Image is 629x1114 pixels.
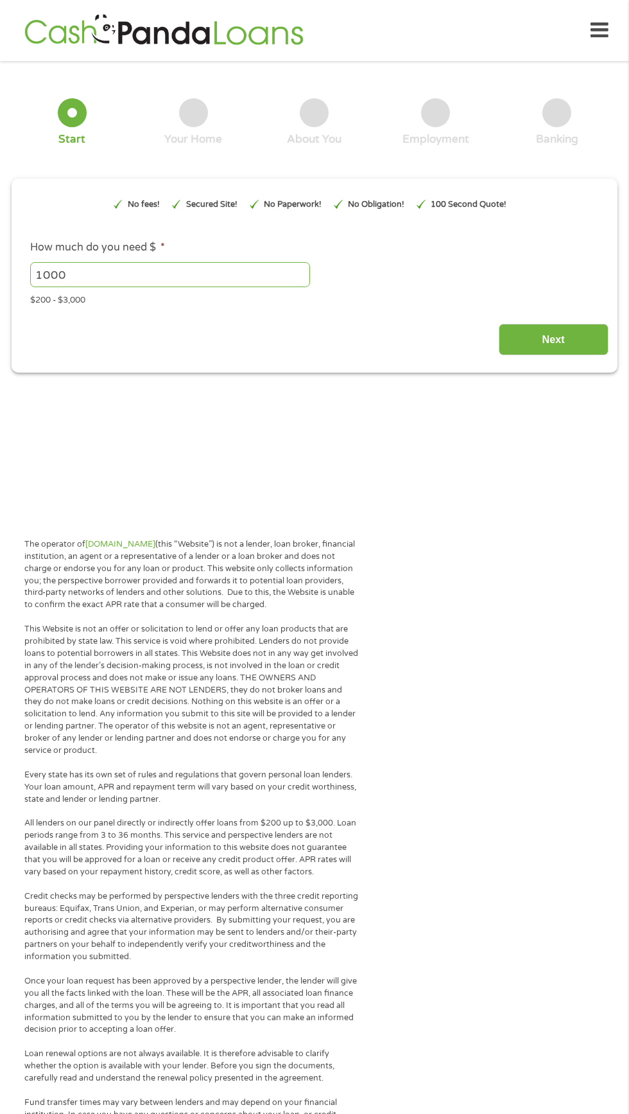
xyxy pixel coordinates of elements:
p: No Obligation! [348,199,404,211]
img: GetLoanNow Logo [21,12,307,49]
p: 100 Second Quote! [431,199,506,211]
p: The operator of (this “Website”) is not a lender, loan broker, financial institution, an agent or... [24,538,359,611]
p: Secured Site! [186,199,237,211]
div: Your Home [164,132,222,146]
a: [DOMAIN_NAME] [85,539,155,549]
div: Start [58,132,85,146]
p: This Website is not an offer or solicitation to lend or offer any loan products that are prohibit... [24,623,359,757]
div: Employment [402,132,469,146]
label: How much do you need $ [30,241,165,254]
div: Banking [536,132,578,146]
p: Every state has its own set of rules and regulations that govern personal loan lenders. Your loan... [24,769,359,806]
div: About You [287,132,341,146]
input: Next [499,324,608,355]
p: Credit checks may be performed by perspective lenders with the three credit reporting bureaus: Eq... [24,890,359,963]
p: No fees! [128,199,160,211]
p: All lenders on our panel directly or indirectly offer loans from $200 up to $3,000. Loan periods ... [24,817,359,878]
p: Once your loan request has been approved by a perspective lender, the lender will give you all th... [24,975,359,1036]
p: Loan renewal options are not always available. It is therefore advisable to clarify whether the o... [24,1048,359,1084]
p: No Paperwork! [264,199,322,211]
div: $200 - $3,000 [30,289,599,306]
